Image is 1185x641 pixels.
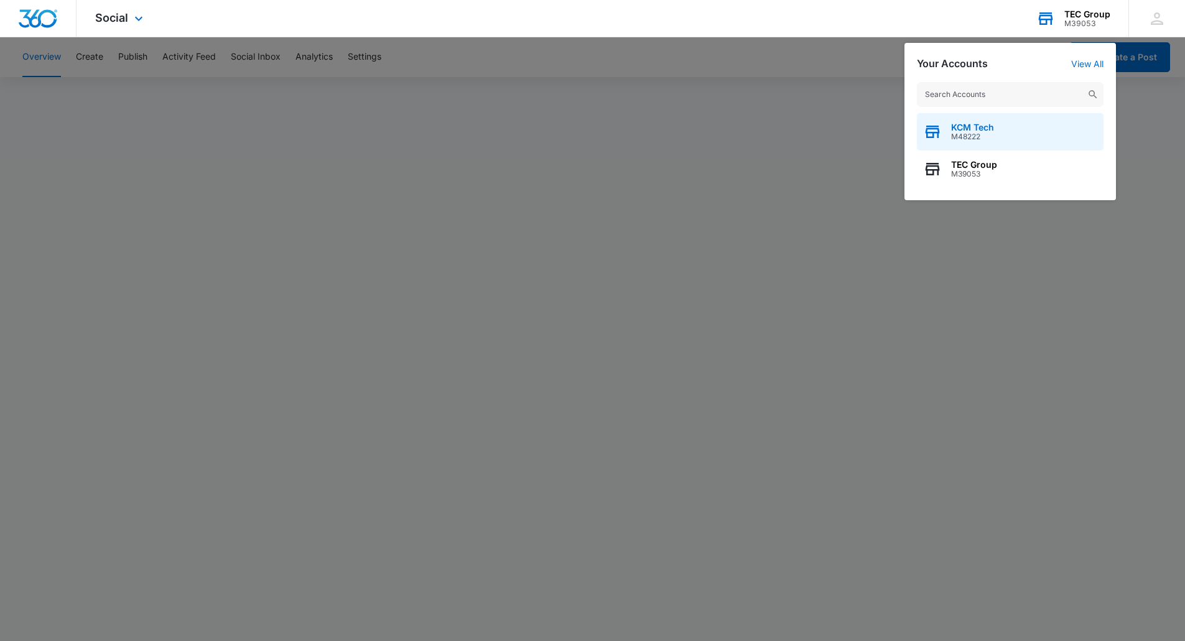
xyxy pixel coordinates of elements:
div: account name [1064,9,1110,19]
button: TEC GroupM39053 [917,150,1104,188]
input: Search Accounts [917,82,1104,107]
a: View All [1071,58,1104,69]
h2: Your Accounts [917,58,988,70]
button: KCM TechM48222 [917,113,1104,150]
span: KCM Tech [951,122,994,132]
span: M48222 [951,132,994,141]
span: Social [95,11,128,24]
span: M39053 [951,170,997,178]
div: account id [1064,19,1110,28]
span: TEC Group [951,160,997,170]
